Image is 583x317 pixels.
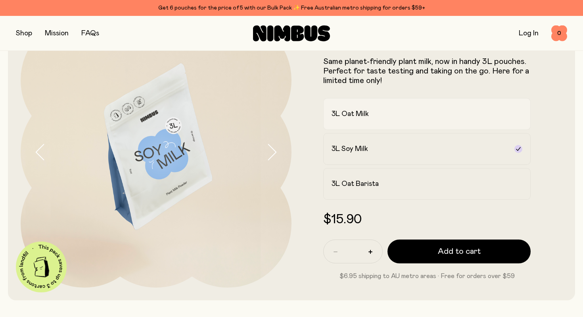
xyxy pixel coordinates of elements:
[332,179,379,189] h2: 3L Oat Barista
[387,240,531,263] button: Add to cart
[323,213,362,226] span: $15.90
[519,30,539,37] a: Log In
[45,30,69,37] a: Mission
[16,3,567,13] div: Get 6 pouches for the price of 5 with our Bulk Pack ✨ Free Australian metro shipping for orders $59+
[551,25,567,41] button: 0
[332,144,368,154] h2: 3L Soy Milk
[323,57,531,85] p: Same planet-friendly plant milk, now in handy 3L pouches. Perfect for taste testing and taking on...
[323,271,531,281] p: $6.95 shipping to AU metro areas · Free for orders over $59
[438,246,481,257] span: Add to cart
[28,254,55,280] img: illustration-carton.png
[81,30,99,37] a: FAQs
[332,109,369,119] h2: 3L Oat Milk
